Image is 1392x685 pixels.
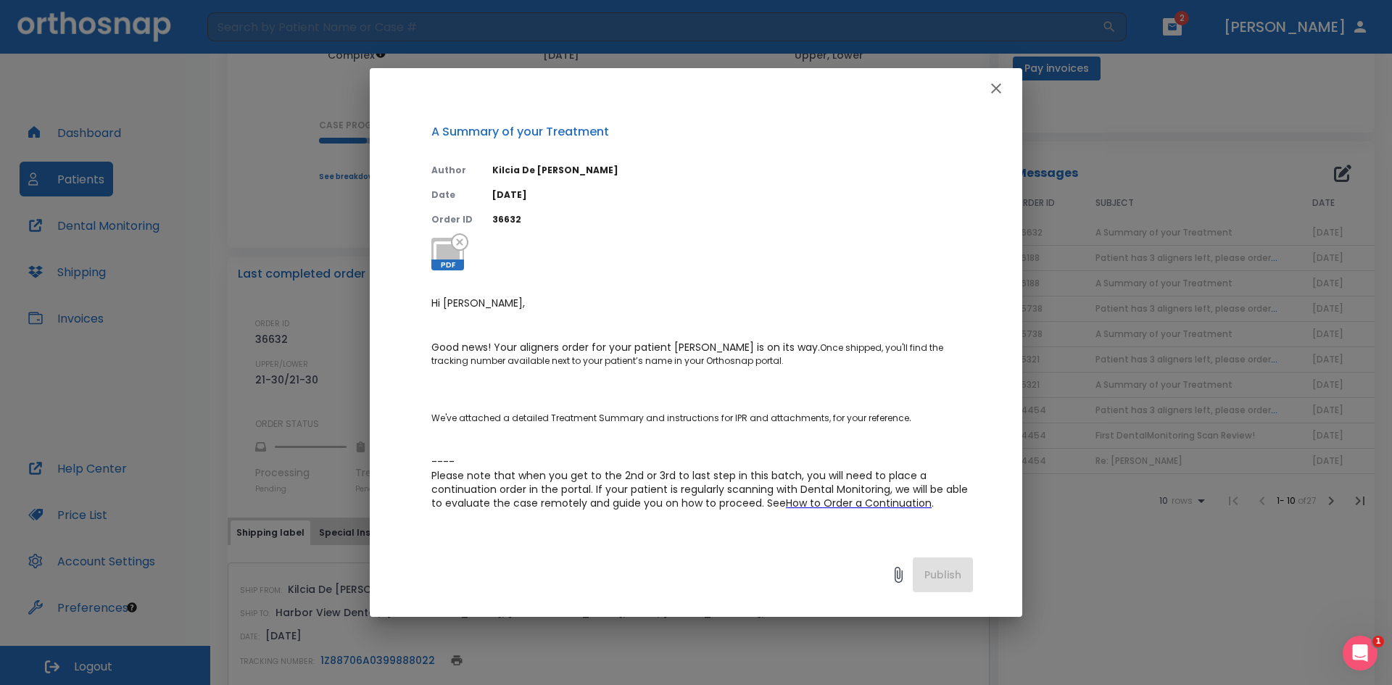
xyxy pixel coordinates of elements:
[909,410,911,425] span: .
[431,164,475,177] p: Author
[1372,636,1384,647] span: 1
[431,188,475,202] p: Date
[431,398,973,425] p: We've attached a detailed Treatment Summary and instructions for IPR and attachments, for your re...
[431,213,475,226] p: Order ID
[431,341,973,368] p: Once shipped, you'll find the tracking number available next to your patient’s name in your Ortho...
[492,188,973,202] p: [DATE]
[1343,636,1377,671] iframe: Intercom live chat
[431,123,973,141] p: A Summary of your Treatment
[492,164,973,177] p: Kilcia De [PERSON_NAME]
[492,213,973,226] p: 36632
[786,496,932,510] span: How to Order a Continuation
[786,497,932,510] a: How to Order a Continuation
[431,454,971,510] span: ---- Please note that when you get to the 2nd or 3rd to last step in this batch, you will need to...
[431,296,525,310] span: Hi [PERSON_NAME],
[431,340,820,354] span: Good news! Your aligners order for your patient [PERSON_NAME] is on its way.
[431,260,464,270] span: PDF
[932,496,934,510] span: .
